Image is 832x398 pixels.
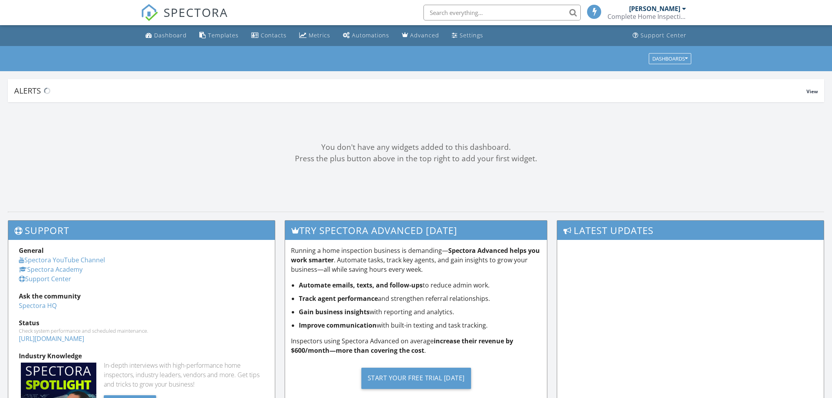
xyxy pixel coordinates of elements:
div: Advanced [410,31,439,39]
a: Settings [449,28,486,43]
div: You don't have any widgets added to this dashboard. [8,142,824,153]
li: and strengthen referral relationships. [299,294,541,303]
a: Dashboard [142,28,190,43]
div: Check system performance and scheduled maintenance. [19,328,264,334]
a: Support Center [19,275,71,283]
a: Spectora YouTube Channel [19,256,105,264]
span: View [806,88,818,95]
div: Status [19,318,264,328]
div: Templates [208,31,239,39]
h3: Try spectora advanced [DATE] [285,221,547,240]
a: [URL][DOMAIN_NAME] [19,334,84,343]
div: Start Your Free Trial [DATE] [361,368,471,389]
div: Support Center [641,31,687,39]
a: Advanced [399,28,442,43]
a: Spectora Academy [19,265,83,274]
p: Running a home inspection business is demanding— . Automate tasks, track key agents, and gain ins... [291,246,541,274]
a: Support Center [630,28,690,43]
div: Alerts [14,85,806,96]
strong: Improve communication [299,321,377,330]
div: Contacts [261,31,287,39]
p: Inspectors using Spectora Advanced on average . [291,336,541,355]
li: with reporting and analytics. [299,307,541,317]
div: Automations [352,31,389,39]
strong: Track agent performance [299,294,378,303]
div: Dashboard [154,31,187,39]
input: Search everything... [423,5,581,20]
div: Metrics [309,31,330,39]
span: SPECTORA [164,4,228,20]
strong: Automate emails, texts, and follow-ups [299,281,423,289]
strong: Gain business insights [299,308,370,316]
a: Templates [196,28,242,43]
div: [PERSON_NAME] [629,5,680,13]
div: In-depth interviews with high-performance home inspectors, industry leaders, vendors and more. Ge... [104,361,264,389]
div: Settings [460,31,483,39]
a: Metrics [296,28,333,43]
a: Spectora HQ [19,301,57,310]
a: Start Your Free Trial [DATE] [291,361,541,395]
div: Industry Knowledge [19,351,264,361]
li: with built-in texting and task tracking. [299,321,541,330]
strong: General [19,246,44,255]
div: Ask the community [19,291,264,301]
img: The Best Home Inspection Software - Spectora [141,4,158,21]
button: Dashboards [649,53,691,64]
strong: increase their revenue by $600/month—more than covering the cost [291,337,513,355]
h3: Latest Updates [557,221,824,240]
div: Complete Home Inspections Plus [607,13,686,20]
strong: Spectora Advanced helps you work smarter [291,246,540,264]
h3: Support [8,221,275,240]
a: Contacts [248,28,290,43]
li: to reduce admin work. [299,280,541,290]
div: Dashboards [652,56,688,61]
div: Press the plus button above in the top right to add your first widget. [8,153,824,164]
a: SPECTORA [141,11,228,27]
a: Automations (Basic) [340,28,392,43]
